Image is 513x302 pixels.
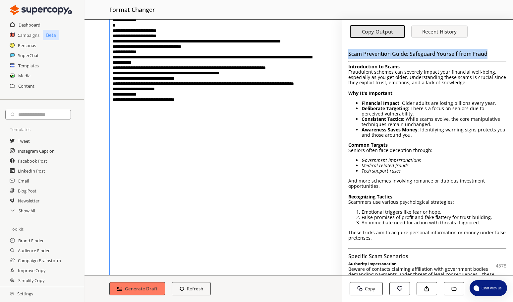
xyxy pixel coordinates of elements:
a: Campaign Brainstorm [18,256,61,265]
h3: Scam Prevention Guide: Safeguard Yourself from Fraud [348,49,506,59]
b: Refresh [187,286,203,292]
b: Recent History [422,28,457,35]
img: Close [10,3,72,17]
a: Newsletter [18,196,39,206]
button: Copy Output [350,26,405,38]
h4: Why It's Important [348,91,506,96]
a: Facebook Post [18,156,47,166]
img: Close [10,292,14,296]
a: Personas [18,40,36,50]
h4: Recognizing Tactics [348,194,506,199]
a: Expand Copy [18,285,44,295]
a: Improve Copy [18,265,45,275]
em: Government impersonations [362,157,421,163]
p: : Identifying warning signs protects you and those around you. [362,127,506,138]
button: atlas-launcher [470,280,507,296]
a: Show All [19,206,35,216]
a: Instagram Caption [18,146,55,156]
p: Emotional triggers like fear or hope. [362,209,506,215]
button: Copy [350,282,383,295]
p: : There's a focus on seniors due to perceived vulnerability. [362,106,506,116]
button: Generate Draft [109,282,165,295]
a: Brand Finder [18,236,44,246]
a: Audience Finder [18,246,50,256]
em: Medical-related frauds [362,162,409,169]
p: And more schemes involving romance or dubious investment opportunities. [348,178,506,189]
h2: format changer [109,3,155,16]
p: : While scams evolve, the core manipulative techniques remain unchanged. [362,116,506,127]
h4: Common Targets [348,142,506,148]
strong: Consistent Tactics [362,116,403,122]
strong: Awareness Saves Money [362,126,418,133]
span: Chat with us [479,285,503,291]
a: Campaigns [18,30,39,40]
a: Media [18,71,30,81]
p: Seniors often face deception through: [348,148,506,153]
a: Simplify Copy [18,275,44,285]
p: Fraudulent schemes can severely impact your financial well-being, especially as you get older. Un... [348,69,506,85]
p: Scammers use various psychological strategies: [348,199,506,205]
a: Email [18,176,29,186]
b: Copy [365,286,375,292]
p: : Older adults are losing billions every year. [362,101,506,106]
strong: Financial Impact [362,100,399,106]
p: These tricks aim to acquire personal information or money under false pretenses. [348,230,506,241]
a: Blog Post [18,186,36,196]
button: Recent History [411,26,468,38]
em: Tech support ruses [362,168,401,174]
a: Dashboard [19,20,40,30]
p: False promises of profit and fake flattery for trust-building. [362,215,506,220]
p: Beta [43,30,59,40]
a: Content [18,81,34,91]
b: Copy Output [362,28,393,35]
a: Tweet [18,136,30,146]
p: Beware of contacts claiming affiliation with government bodies demanding payments under threat of... [348,266,506,288]
p: An immediate need for action with threats if ignored. [362,220,506,225]
strong: Deliberate Targeting [362,105,408,112]
a: Templates [18,61,39,71]
h4: Introduction to Scams [348,64,506,69]
p: 4378 [496,263,506,268]
a: LinkedIn Post [18,166,45,176]
a: SuperChat [18,50,39,60]
b: Generate Draft [125,286,157,292]
button: Refresh [172,282,211,295]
